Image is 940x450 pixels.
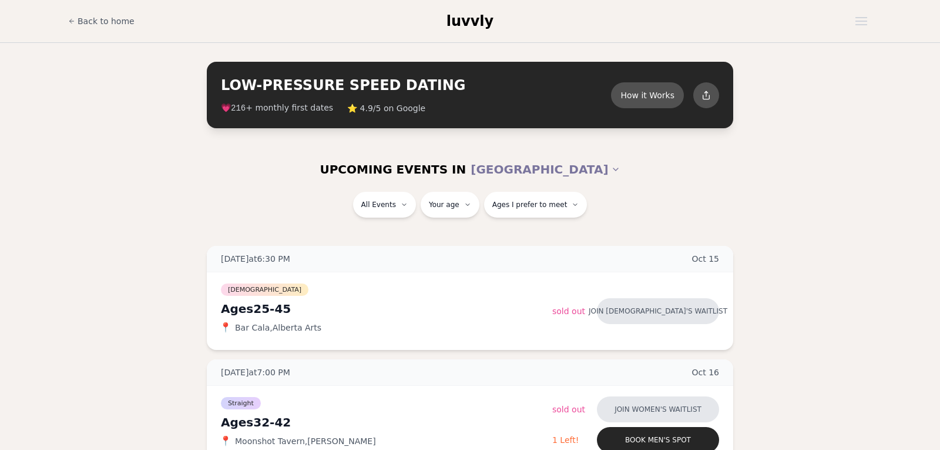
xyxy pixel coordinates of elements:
span: Moonshot Tavern , [PERSON_NAME] [235,435,376,447]
span: 1 Left! [552,435,579,445]
span: All Events [361,200,396,209]
button: Ages I prefer to meet [484,192,587,218]
span: Sold Out [552,306,585,316]
span: ⭐ 4.9/5 on Google [347,102,425,114]
button: How it Works [611,82,684,108]
a: luvvly [446,12,493,31]
div: Ages 25-45 [221,301,552,317]
button: Open menu [851,12,872,30]
span: 📍 [221,436,230,446]
span: [DEMOGRAPHIC_DATA] [221,284,308,296]
a: Back to home [68,9,135,33]
span: 📍 [221,323,230,332]
span: Straight [221,397,261,409]
span: Oct 15 [692,253,720,265]
span: Your age [429,200,459,209]
span: Ages I prefer to meet [492,200,568,209]
span: [DATE] at 6:30 PM [221,253,290,265]
button: [GEOGRAPHIC_DATA] [471,156,620,182]
button: Join [DEMOGRAPHIC_DATA]'s waitlist [597,298,719,324]
div: Ages 32-42 [221,414,552,431]
span: 💗 + monthly first dates [221,102,333,114]
span: Oct 16 [692,366,720,378]
h2: LOW-PRESSURE SPEED DATING [221,76,611,95]
span: UPCOMING EVENTS IN [320,161,466,178]
span: Bar Cala , Alberta Arts [235,322,321,334]
span: [DATE] at 7:00 PM [221,366,290,378]
button: Join women's waitlist [597,396,719,422]
span: Sold Out [552,405,585,414]
button: Your age [421,192,479,218]
span: 216 [231,104,246,113]
button: All Events [353,192,416,218]
span: Back to home [78,15,135,27]
span: luvvly [446,13,493,29]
